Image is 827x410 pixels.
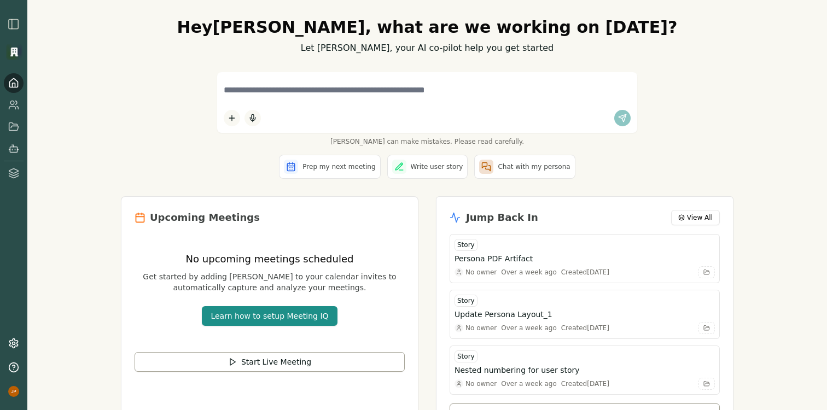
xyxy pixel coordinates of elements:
[150,210,260,225] h2: Upcoming Meetings
[411,162,463,171] span: Write user story
[501,379,557,388] div: Over a week ago
[455,309,715,320] button: Update Persona Layout_1
[135,271,405,293] p: Get started by adding [PERSON_NAME] to your calendar invites to automatically capture and analyze...
[455,350,477,362] div: Story
[687,213,713,222] span: View All
[465,324,497,332] span: No owner
[224,110,240,126] button: Add content to chat
[244,110,261,126] button: Start dictation
[455,253,533,264] h3: Persona PDF Artifact
[121,17,733,37] h1: Hey [PERSON_NAME] , what are we working on [DATE]?
[302,162,375,171] span: Prep my next meeting
[465,268,497,277] span: No owner
[501,324,557,332] div: Over a week ago
[241,356,311,367] span: Start Live Meeting
[455,365,715,376] button: Nested numbering for user story
[455,365,580,376] h3: Nested numbering for user story
[455,253,715,264] button: Persona PDF Artifact
[7,17,20,31] img: sidebar
[217,137,637,146] span: [PERSON_NAME] can make mistakes. Please read carefully.
[4,358,24,377] button: Help
[465,379,497,388] span: No owner
[614,110,631,126] button: Send message
[121,42,733,55] p: Let [PERSON_NAME], your AI co-pilot help you get started
[202,306,337,326] button: Learn how to setup Meeting IQ
[455,295,477,307] div: Story
[455,239,477,251] div: Story
[474,155,575,179] button: Chat with my persona
[671,210,720,225] button: View All
[6,44,22,60] img: Organization logo
[561,324,609,332] div: Created [DATE]
[8,386,19,397] img: profile
[561,379,609,388] div: Created [DATE]
[387,155,468,179] button: Write user story
[466,210,538,225] h2: Jump Back In
[135,251,405,267] h3: No upcoming meetings scheduled
[279,155,380,179] button: Prep my next meeting
[455,309,552,320] h3: Update Persona Layout_1
[498,162,570,171] span: Chat with my persona
[501,268,557,277] div: Over a week ago
[561,268,609,277] div: Created [DATE]
[135,352,405,372] button: Start Live Meeting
